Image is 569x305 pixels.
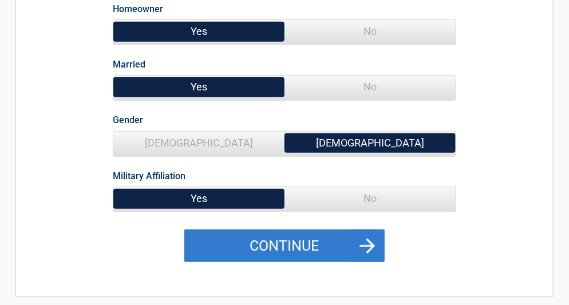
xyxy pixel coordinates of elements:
[113,57,145,72] label: Married
[113,132,284,155] span: [DEMOGRAPHIC_DATA]
[284,20,456,43] span: No
[184,229,385,263] button: Continue
[113,112,143,128] label: Gender
[284,76,456,98] span: No
[284,132,456,155] span: [DEMOGRAPHIC_DATA]
[113,187,284,210] span: Yes
[113,76,284,98] span: Yes
[113,168,185,184] label: Military Affiliation
[113,20,284,43] span: Yes
[113,1,163,17] label: Homeowner
[284,187,456,210] span: No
